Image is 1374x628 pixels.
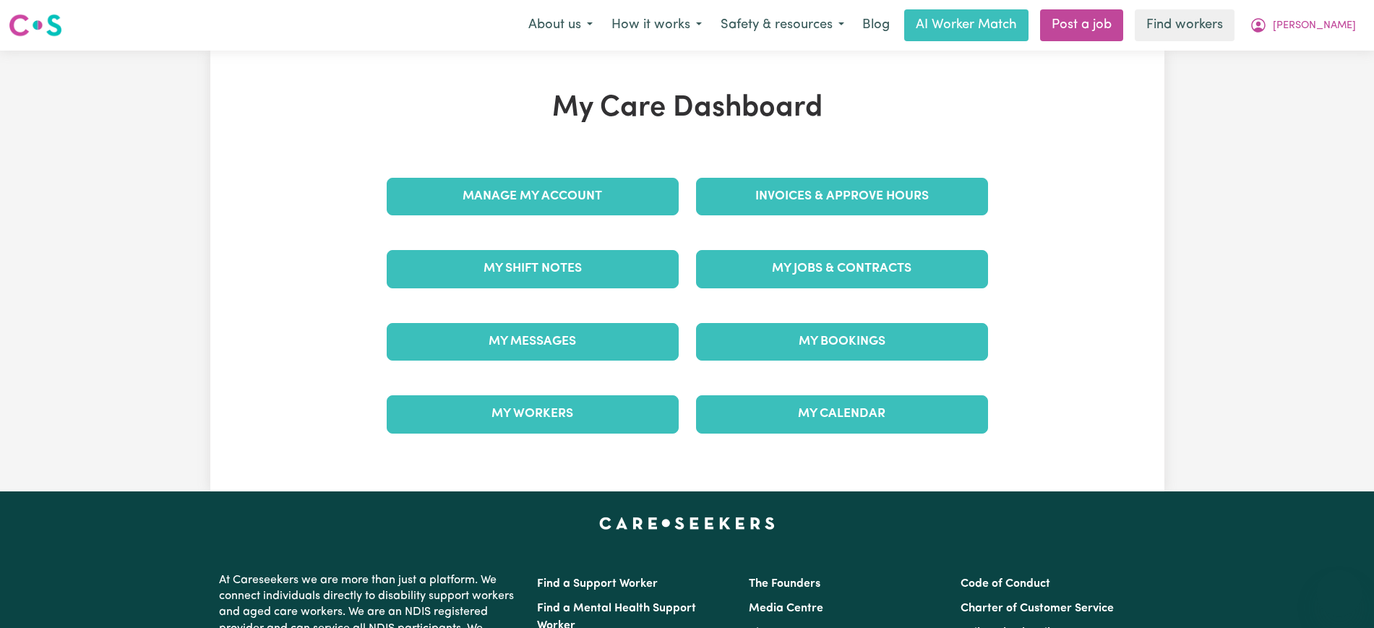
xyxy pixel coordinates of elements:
[696,250,988,288] a: My Jobs & Contracts
[854,9,898,41] a: Blog
[1135,9,1235,41] a: Find workers
[387,323,679,361] a: My Messages
[749,578,820,590] a: The Founders
[696,395,988,433] a: My Calendar
[387,395,679,433] a: My Workers
[387,178,679,215] a: Manage My Account
[904,9,1029,41] a: AI Worker Match
[1273,18,1356,34] span: [PERSON_NAME]
[711,10,854,40] button: Safety & resources
[1040,9,1123,41] a: Post a job
[749,603,823,614] a: Media Centre
[1316,570,1362,616] iframe: Button to launch messaging window
[696,178,988,215] a: Invoices & Approve Hours
[961,578,1050,590] a: Code of Conduct
[9,9,62,42] a: Careseekers logo
[599,517,775,529] a: Careseekers home page
[537,578,658,590] a: Find a Support Worker
[1240,10,1365,40] button: My Account
[961,603,1114,614] a: Charter of Customer Service
[696,323,988,361] a: My Bookings
[519,10,602,40] button: About us
[9,12,62,38] img: Careseekers logo
[602,10,711,40] button: How it works
[378,91,997,126] h1: My Care Dashboard
[387,250,679,288] a: My Shift Notes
